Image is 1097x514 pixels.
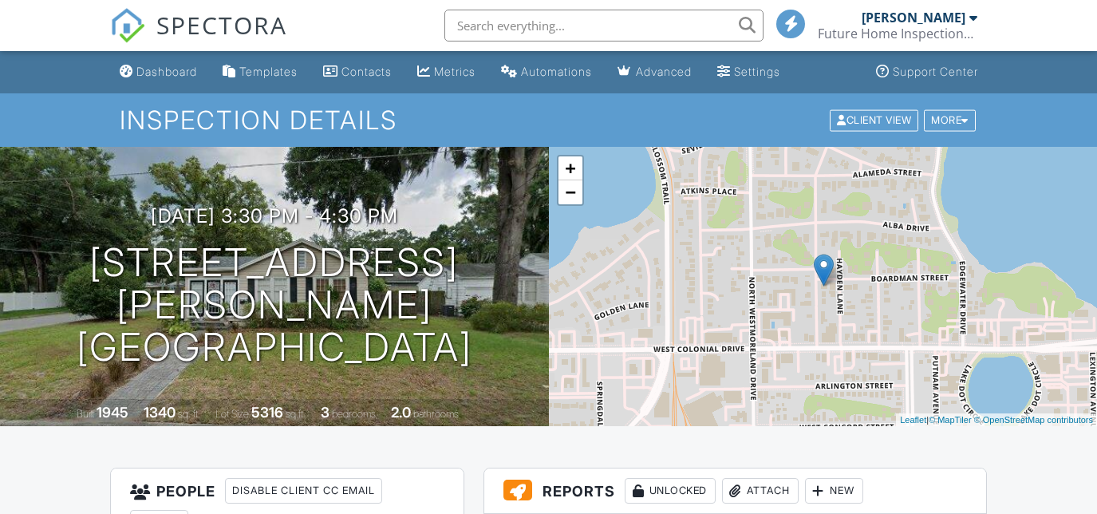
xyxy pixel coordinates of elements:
a: Leaflet [900,415,926,425]
input: Search everything... [444,10,764,42]
a: Zoom in [558,156,582,180]
h3: [DATE] 3:30 pm - 4:30 pm [151,205,398,227]
div: Templates [239,65,298,78]
div: Client View [830,109,918,131]
h1: Inspection Details [120,106,977,134]
div: 1340 [144,404,176,421]
div: 2.0 [391,404,411,421]
div: Attach [722,478,799,504]
a: SPECTORA [110,22,287,55]
div: | [896,413,1097,427]
span: sq. ft. [178,408,200,420]
div: [PERSON_NAME] [862,10,965,26]
a: © MapTiler [929,415,972,425]
div: Contacts [341,65,392,78]
span: sq.ft. [286,408,306,420]
a: Zoom out [558,180,582,204]
a: Metrics [411,57,482,87]
a: Support Center [870,57,985,87]
div: Support Center [893,65,978,78]
div: More [924,109,976,131]
div: New [805,478,863,504]
div: Dashboard [136,65,197,78]
a: © OpenStreetMap contributors [974,415,1093,425]
div: Settings [734,65,780,78]
div: Unlocked [625,478,716,504]
h3: Reports [484,469,987,514]
a: Advanced [611,57,698,87]
span: Built [77,408,94,420]
span: SPECTORA [156,8,287,42]
span: bathrooms [413,408,459,420]
a: Contacts [317,57,398,87]
span: Lot Size [215,408,249,420]
a: Templates [216,57,304,87]
a: Automations (Basic) [495,57,598,87]
a: Dashboard [113,57,203,87]
span: bedrooms [332,408,376,420]
div: 5316 [251,404,283,421]
h1: [STREET_ADDRESS][PERSON_NAME] [GEOGRAPHIC_DATA] [26,242,523,368]
div: Future Home Inspections Inc [818,26,977,42]
a: Settings [711,57,787,87]
div: Metrics [434,65,475,78]
div: 3 [321,404,329,421]
div: Automations [521,65,592,78]
a: Client View [828,113,922,125]
div: Advanced [636,65,692,78]
div: 1945 [97,404,128,421]
div: Disable Client CC Email [225,478,382,504]
img: The Best Home Inspection Software - Spectora [110,8,145,43]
